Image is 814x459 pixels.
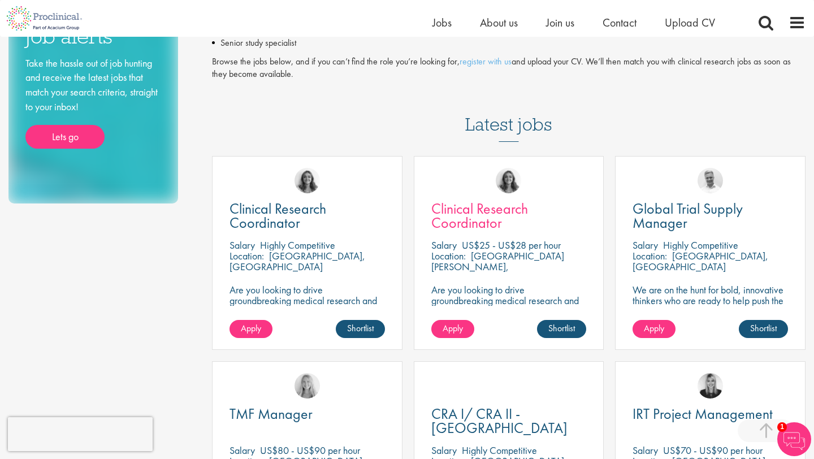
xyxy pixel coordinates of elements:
span: Apply [241,322,261,334]
a: Lets go [25,125,105,149]
li: Senior study specialist [212,36,806,50]
iframe: reCAPTCHA [8,417,153,451]
a: Apply [431,320,474,338]
span: Location: [633,249,667,262]
p: [GEOGRAPHIC_DATA][PERSON_NAME], [GEOGRAPHIC_DATA] [431,249,564,284]
a: Shortlist [537,320,586,338]
a: Jobs [432,15,452,30]
span: Salary [230,444,255,457]
img: Jackie Cerchio [496,168,521,193]
img: Janelle Jones [698,373,723,399]
span: Apply [644,322,664,334]
a: Shortlist [336,320,385,338]
p: US$80 - US$90 per hour [260,444,360,457]
p: [GEOGRAPHIC_DATA], [GEOGRAPHIC_DATA] [633,249,768,273]
img: Shannon Briggs [295,373,320,399]
a: IRT Project Management [633,407,788,421]
div: Take the hassle out of job hunting and receive the latest jobs that match your search criteria, s... [25,56,161,149]
p: Browse the jobs below, and if you can’t find the role you’re looking for, and upload your CV. We’... [212,55,806,81]
h3: Latest jobs [465,86,552,142]
a: Global Trial Supply Manager [633,202,788,230]
a: TMF Manager [230,407,385,421]
a: CRA I/ CRA II - [GEOGRAPHIC_DATA] [431,407,587,435]
p: Highly Competitive [462,444,537,457]
p: US$70 - US$90 per hour [663,444,763,457]
p: US$25 - US$28 per hour [462,239,561,252]
span: Clinical Research Coordinator [431,199,528,232]
a: Apply [633,320,676,338]
span: Global Trial Supply Manager [633,199,743,232]
span: Salary [633,239,658,252]
span: Apply [443,322,463,334]
a: register with us [460,55,512,67]
span: Salary [230,239,255,252]
p: We are on the hunt for bold, innovative thinkers who are ready to help push the boundaries of sci... [633,284,788,327]
a: Join us [546,15,574,30]
a: Upload CV [665,15,715,30]
a: About us [480,15,518,30]
p: Are you looking to drive groundbreaking medical research and make a real impact? Join our client ... [431,284,587,338]
p: Are you looking to drive groundbreaking medical research and make a real impact-join our client a... [230,284,385,338]
span: CRA I/ CRA II - [GEOGRAPHIC_DATA] [431,404,568,438]
img: Joshua Bye [698,168,723,193]
span: Salary [431,444,457,457]
span: Salary [431,239,457,252]
h3: Sign up for job alerts [25,4,161,47]
span: Salary [633,444,658,457]
a: Clinical Research Coordinator [431,202,587,230]
img: Chatbot [777,422,811,456]
p: Highly Competitive [260,239,335,252]
span: 1 [777,422,787,432]
span: Location: [431,249,466,262]
span: TMF Manager [230,404,313,423]
a: Shortlist [739,320,788,338]
a: Apply [230,320,272,338]
span: IRT Project Management [633,404,773,423]
p: Highly Competitive [663,239,738,252]
span: Location: [230,249,264,262]
a: Clinical Research Coordinator [230,202,385,230]
img: Jackie Cerchio [295,168,320,193]
p: [GEOGRAPHIC_DATA], [GEOGRAPHIC_DATA] [230,249,365,273]
span: Clinical Research Coordinator [230,199,326,232]
a: Contact [603,15,637,30]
